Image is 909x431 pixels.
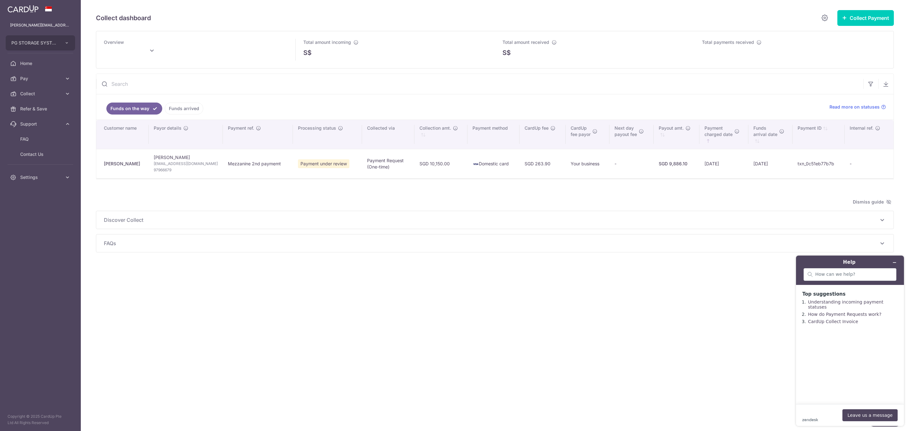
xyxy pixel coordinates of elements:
[104,216,878,224] span: Discover Collect
[699,120,748,149] th: Paymentcharged date : activate to sort column ascending
[793,120,845,149] th: Payment ID: activate to sort column ascending
[14,4,27,10] span: Help
[414,149,467,178] td: SGD 10,150.00
[165,103,203,115] a: Funds arrived
[20,106,62,112] span: Refer & Save
[20,75,62,82] span: Pay
[748,120,793,149] th: Fundsarrival date : activate to sort column ascending
[615,125,637,138] span: Next day payout fee
[303,48,312,57] span: S$
[472,161,479,167] img: visa-sm-192604c4577d2d35970c8ed26b86981c2741ebd56154ab54ad91a526f0f24972.png
[525,125,549,131] span: CardUp fee
[96,120,149,149] th: Customer name
[298,159,349,168] span: Payment under review
[149,120,223,149] th: Payor details
[104,239,878,247] span: FAQs
[748,149,793,178] td: [DATE]
[566,149,610,178] td: Your business
[20,60,62,67] span: Home
[154,167,218,173] span: 97966679
[502,39,549,45] span: Total amount received
[106,103,162,115] a: Funds on the way
[419,125,451,131] span: Collection amt.
[362,120,414,149] th: Collected via
[362,149,414,178] td: Payment Request (One-time)
[8,5,39,13] img: CardUp
[829,104,880,110] span: Read more on statuses
[467,149,520,178] td: Domestic card
[702,39,754,45] span: Total payments received
[414,120,467,149] th: Collection amt. : activate to sort column ascending
[520,120,566,149] th: CardUp fee
[659,125,684,131] span: Payout amt.
[654,120,699,149] th: Payout amt. : activate to sort column ascending
[96,13,151,23] h5: Collect dashboard
[104,39,124,45] span: Overview
[303,39,351,45] span: Total amount incoming
[845,149,894,178] td: -
[20,151,62,157] span: Contact Us
[609,120,654,149] th: Next daypayout fee
[829,104,886,110] a: Read more on statuses
[853,198,891,206] span: Dismiss guide
[96,74,863,94] input: Search
[753,125,777,138] span: Funds arrival date
[793,149,845,178] td: txn_0c51eb77b7b
[791,251,909,431] iframe: Find more information here
[223,149,293,178] td: Mezzanine 2nd paymemt
[154,161,218,167] span: [EMAIL_ADDRESS][DOMAIN_NAME]
[20,136,62,142] span: FAQ
[104,216,886,224] p: Discover Collect
[20,121,62,127] span: Support
[571,125,591,138] span: CardUp fee payor
[10,22,71,28] p: [PERSON_NAME][EMAIL_ADDRESS][PERSON_NAME][DOMAIN_NAME]
[850,125,873,131] span: Internal ref.
[699,149,748,178] td: [DATE]
[704,125,733,138] span: Payment charged date
[11,40,58,46] span: PG STORAGE SYSTEMS PTE. LTD.
[104,239,886,247] p: FAQs
[293,120,362,149] th: Processing status
[298,125,336,131] span: Processing status
[609,149,654,178] td: -
[20,174,62,180] span: Settings
[223,120,293,149] th: Payment ref.
[845,120,894,149] th: Internal ref.
[154,125,181,131] span: Payor details
[228,125,254,131] span: Payment ref.
[6,35,75,50] button: PG STORAGE SYSTEMS PTE. LTD.
[566,120,610,149] th: CardUpfee payor
[502,48,511,57] span: S$
[659,161,694,167] div: SGD 9,886.10
[520,149,566,178] td: SGD 263.90
[104,161,144,167] div: [PERSON_NAME]
[20,91,62,97] span: Collect
[837,10,894,26] button: Collect Payment
[467,120,520,149] th: Payment method
[149,149,223,178] td: [PERSON_NAME]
